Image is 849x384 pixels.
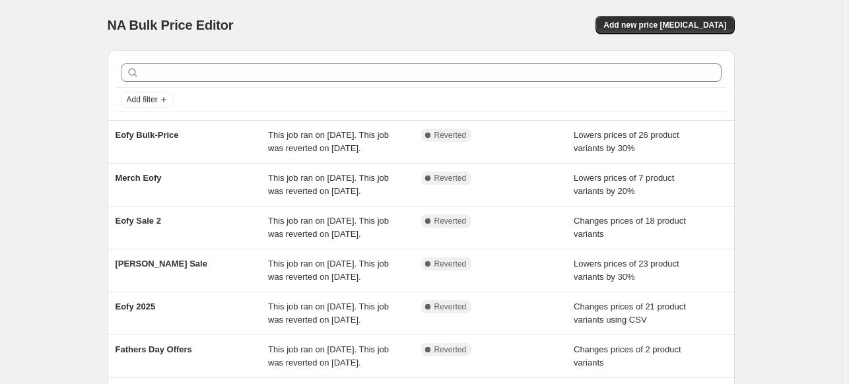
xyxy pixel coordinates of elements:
span: [PERSON_NAME] Sale [116,259,207,269]
span: Add new price [MEDICAL_DATA] [603,20,726,30]
span: Reverted [434,302,467,312]
span: Lowers prices of 23 product variants by 30% [574,259,679,282]
span: Eofy Sale 2 [116,216,161,226]
span: Eofy Bulk-Price [116,130,179,140]
span: NA Bulk Price Editor [108,18,234,32]
span: Changes prices of 2 product variants [574,344,681,368]
span: Reverted [434,216,467,226]
span: Merch Eofy [116,173,162,183]
span: This job ran on [DATE]. This job was reverted on [DATE]. [268,173,389,196]
span: Reverted [434,130,467,141]
span: Eofy 2025 [116,302,156,311]
button: Add new price [MEDICAL_DATA] [595,16,734,34]
span: This job ran on [DATE]. This job was reverted on [DATE]. [268,259,389,282]
button: Add filter [121,92,174,108]
span: This job ran on [DATE]. This job was reverted on [DATE]. [268,216,389,239]
span: This job ran on [DATE]. This job was reverted on [DATE]. [268,302,389,325]
span: This job ran on [DATE]. This job was reverted on [DATE]. [268,130,389,153]
span: Changes prices of 21 product variants using CSV [574,302,686,325]
span: This job ran on [DATE]. This job was reverted on [DATE]. [268,344,389,368]
span: Lowers prices of 26 product variants by 30% [574,130,679,153]
span: Changes prices of 18 product variants [574,216,686,239]
span: Lowers prices of 7 product variants by 20% [574,173,674,196]
span: Reverted [434,259,467,269]
span: Reverted [434,173,467,183]
span: Reverted [434,344,467,355]
span: Fathers Day Offers [116,344,192,354]
span: Add filter [127,94,158,105]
